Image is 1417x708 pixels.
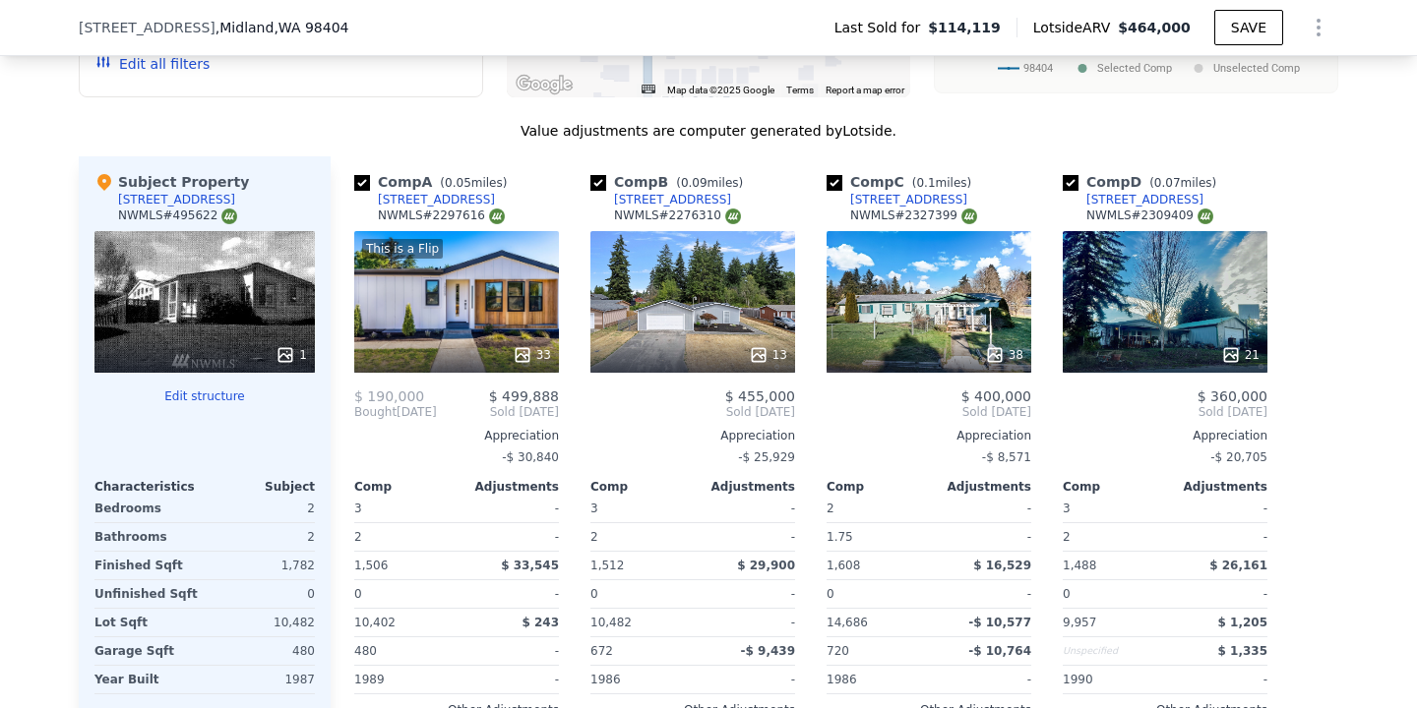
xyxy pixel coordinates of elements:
button: Keyboard shortcuts [642,85,655,93]
span: $ 1,335 [1218,644,1267,658]
span: 1,488 [1063,559,1096,572]
div: - [697,523,795,551]
div: - [933,495,1031,522]
div: - [1169,495,1267,522]
span: $ 455,000 [725,388,795,404]
div: Comp A [354,172,515,192]
span: -$ 25,929 [738,450,795,464]
span: 720 [827,644,849,658]
span: 0 [590,587,598,601]
div: Appreciation [590,428,795,443]
span: 0 [1063,587,1071,601]
div: - [933,523,1031,551]
span: $ 1,205 [1218,616,1267,629]
div: 10,482 [209,609,315,636]
div: 2 [209,523,315,551]
span: 0 [827,587,834,601]
span: Lotside ARV [1033,18,1118,37]
span: -$ 10,764 [968,644,1031,658]
text: Selected Comp [1097,62,1172,75]
span: 2 [827,501,834,515]
div: - [697,609,795,636]
div: - [933,580,1031,608]
text: Unselected Comp [1213,62,1300,75]
span: -$ 8,571 [982,450,1031,464]
img: NWMLS Logo [489,208,505,224]
div: Bedrooms [94,495,201,522]
div: Comp [1063,479,1165,495]
span: Sold [DATE] [1063,404,1267,420]
span: 10,402 [354,616,396,629]
div: Characteristics [94,479,205,495]
span: 0.1 [916,176,935,190]
div: NWMLS # 2309409 [1086,207,1213,224]
div: Year Built [94,666,201,693]
span: Sold [DATE] [827,404,1031,420]
div: NWMLS # 495622 [118,207,237,224]
div: 2 [354,523,453,551]
div: 1.75 [827,523,925,551]
span: 3 [590,501,598,515]
span: -$ 10,577 [968,616,1031,629]
img: NWMLS Logo [1198,208,1213,224]
div: 480 [209,637,315,665]
span: , Midland [216,18,349,37]
span: $ 26,161 [1209,559,1267,572]
span: 480 [354,644,377,658]
div: - [461,666,559,693]
button: Show Options [1299,8,1338,47]
span: [STREET_ADDRESS] [79,18,216,37]
div: 1,782 [209,552,315,579]
span: $ 360,000 [1198,388,1267,404]
div: Adjustments [457,479,559,495]
div: - [461,523,559,551]
div: Adjustments [693,479,795,495]
div: [STREET_ADDRESS] [614,192,731,207]
div: This is a Flip [362,239,443,259]
div: 1989 [354,666,453,693]
div: [STREET_ADDRESS] [850,192,967,207]
div: Comp [354,479,457,495]
div: - [1169,580,1267,608]
div: Bathrooms [94,523,201,551]
div: Appreciation [1063,428,1267,443]
div: 13 [749,345,787,365]
div: - [461,637,559,665]
div: 21 [1221,345,1260,365]
span: $ 16,529 [973,559,1031,572]
span: 672 [590,644,613,658]
span: $ 33,545 [501,559,559,572]
div: Adjustments [929,479,1031,495]
span: 9,957 [1063,616,1096,629]
div: - [461,580,559,608]
a: [STREET_ADDRESS] [827,192,967,207]
div: Lot Sqft [94,609,201,636]
a: Report a map error [826,85,904,95]
span: 10,482 [590,616,632,629]
span: Last Sold for [834,18,929,37]
div: Appreciation [827,428,1031,443]
div: - [697,580,795,608]
span: $ 400,000 [961,388,1031,404]
span: ( miles) [904,176,979,190]
div: - [933,666,1031,693]
span: Sold [DATE] [437,404,559,420]
button: Edit all filters [95,54,210,74]
div: Value adjustments are computer generated by Lotside . [79,121,1338,141]
div: [STREET_ADDRESS] [1086,192,1203,207]
span: , WA 98404 [274,20,348,35]
span: Sold [DATE] [590,404,795,420]
div: Comp C [827,172,979,192]
span: 1,512 [590,559,624,572]
a: [STREET_ADDRESS] [354,192,495,207]
span: $ 190,000 [354,388,424,404]
a: Open this area in Google Maps (opens a new window) [512,72,577,97]
span: 1,608 [827,559,860,572]
div: NWMLS # 2327399 [850,207,977,224]
div: 0 [209,580,315,608]
span: 0.05 [445,176,471,190]
span: 0.09 [681,176,708,190]
div: 2 [590,523,689,551]
div: 2 [1063,523,1161,551]
div: Comp [590,479,693,495]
